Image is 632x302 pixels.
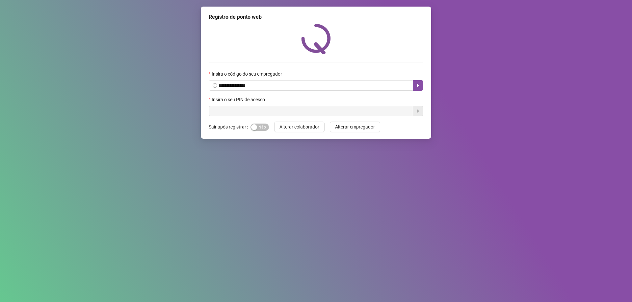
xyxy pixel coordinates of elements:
[415,83,421,88] span: caret-right
[213,83,217,88] span: info-circle
[279,123,319,130] span: Alterar colaborador
[209,13,423,21] div: Registro de ponto web
[335,123,375,130] span: Alterar empregador
[330,122,380,132] button: Alterar empregador
[209,96,269,103] label: Insira o seu PIN de acesso
[209,122,250,132] label: Sair após registrar
[274,122,325,132] button: Alterar colaborador
[209,70,286,78] label: Insira o código do seu empregador
[301,24,331,54] img: QRPoint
